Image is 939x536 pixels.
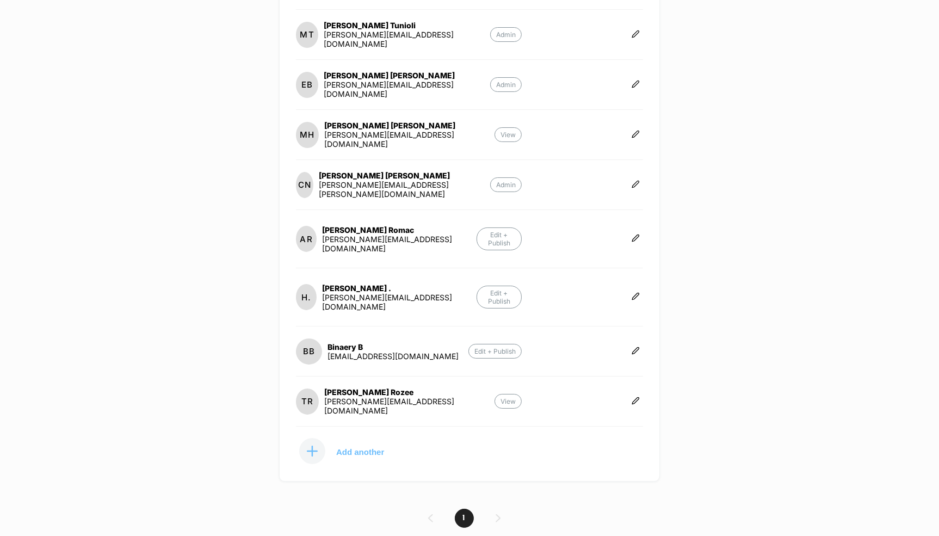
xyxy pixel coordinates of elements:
[298,180,311,190] p: CN
[328,352,459,361] div: [EMAIL_ADDRESS][DOMAIN_NAME]
[319,180,490,199] div: [PERSON_NAME][EMAIL_ADDRESS][PERSON_NAME][DOMAIN_NAME]
[324,387,495,397] div: [PERSON_NAME] Rozee
[490,27,522,42] p: Admin
[301,292,311,303] p: H.
[322,293,477,311] div: [PERSON_NAME][EMAIL_ADDRESS][DOMAIN_NAME]
[477,227,522,250] p: Edit + Publish
[324,121,495,130] div: [PERSON_NAME] [PERSON_NAME]
[303,346,315,356] p: BB
[495,394,522,409] p: View
[324,71,490,80] div: [PERSON_NAME] [PERSON_NAME]
[322,225,477,235] div: [PERSON_NAME] Romac
[319,171,490,180] div: [PERSON_NAME] [PERSON_NAME]
[300,29,314,40] p: MT
[300,130,314,140] p: MH
[300,234,312,244] p: AR
[455,509,474,528] span: 1
[301,396,313,406] p: TR
[490,177,522,192] p: Admin
[495,127,522,142] p: View
[296,438,405,465] button: Add another
[324,130,495,149] div: [PERSON_NAME][EMAIL_ADDRESS][DOMAIN_NAME]
[477,286,522,309] p: Edit + Publish
[322,284,477,293] div: [PERSON_NAME] .
[328,342,459,352] div: Binaery B
[490,77,522,92] p: Admin
[336,449,384,454] p: Add another
[324,30,490,48] div: [PERSON_NAME][EMAIL_ADDRESS][DOMAIN_NAME]
[324,21,490,30] div: [PERSON_NAME] Tunioli
[301,79,313,90] p: EB
[324,80,490,98] div: [PERSON_NAME][EMAIL_ADDRESS][DOMAIN_NAME]
[468,344,522,359] p: Edit + Publish
[322,235,477,253] div: [PERSON_NAME][EMAIL_ADDRESS][DOMAIN_NAME]
[324,397,495,415] div: [PERSON_NAME][EMAIL_ADDRESS][DOMAIN_NAME]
